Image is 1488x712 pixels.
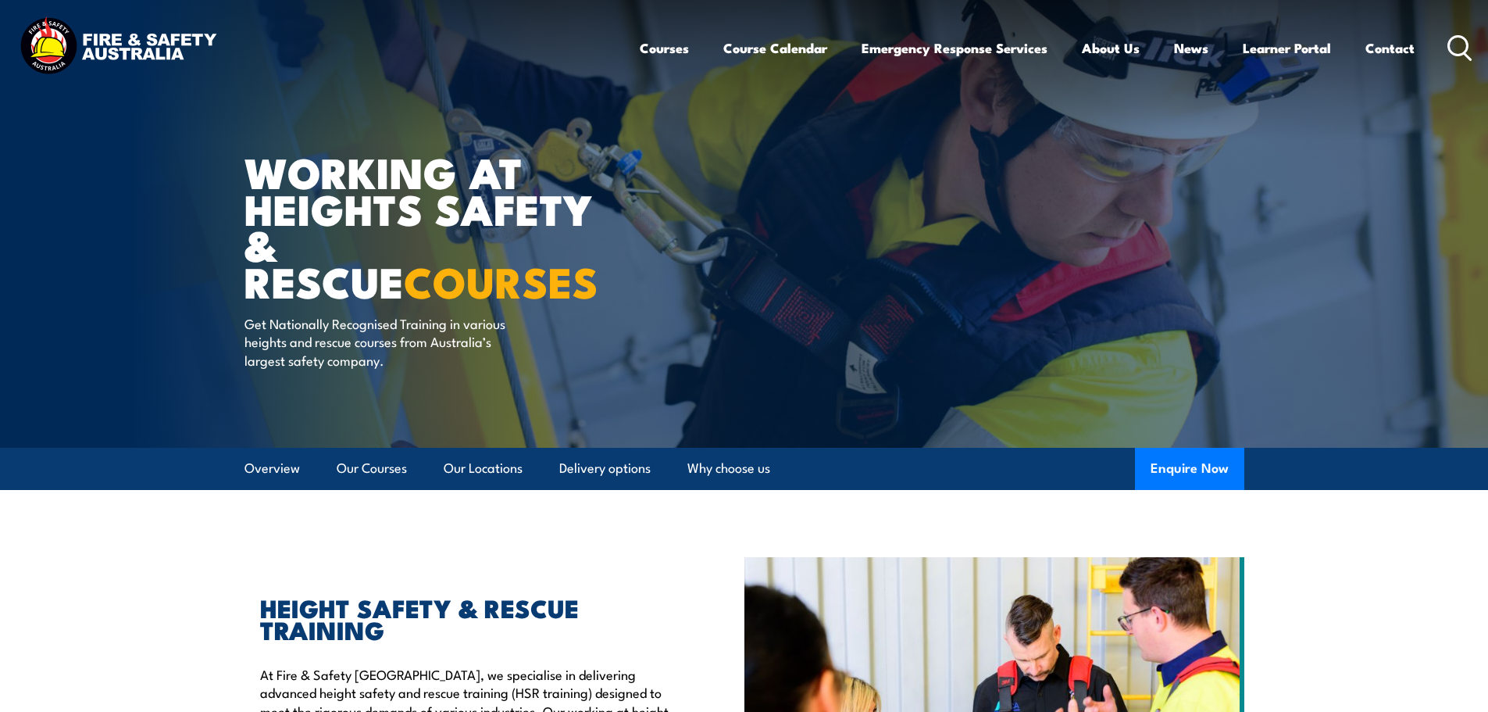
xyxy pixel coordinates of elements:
a: Courses [640,27,689,69]
a: Our Courses [337,448,407,489]
a: News [1174,27,1208,69]
a: Why choose us [687,448,770,489]
a: Overview [244,448,300,489]
p: Get Nationally Recognised Training in various heights and rescue courses from Australia’s largest... [244,314,530,369]
a: Our Locations [444,448,523,489]
h1: WORKING AT HEIGHTS SAFETY & RESCUE [244,153,630,299]
a: Emergency Response Services [862,27,1047,69]
a: About Us [1082,27,1140,69]
a: Contact [1365,27,1415,69]
h2: HEIGHT SAFETY & RESCUE TRAINING [260,596,673,640]
a: Course Calendar [723,27,827,69]
button: Enquire Now [1135,448,1244,490]
strong: COURSES [404,248,598,313]
a: Learner Portal [1243,27,1331,69]
a: Delivery options [559,448,651,489]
